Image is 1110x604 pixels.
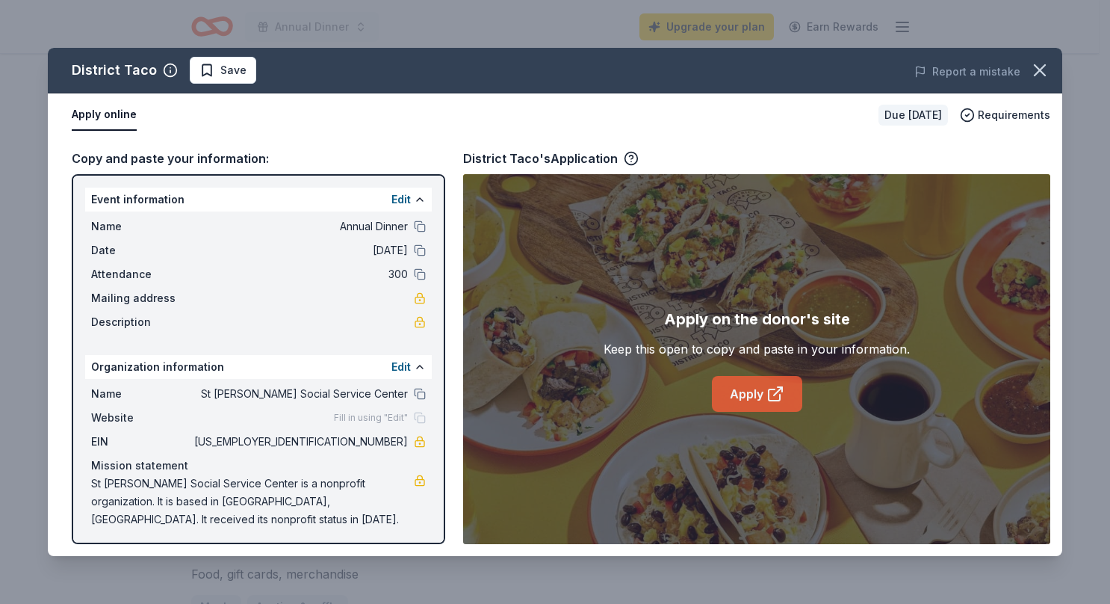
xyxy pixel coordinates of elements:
[391,191,411,209] button: Edit
[191,265,408,283] span: 300
[914,63,1020,81] button: Report a mistake
[91,218,191,235] span: Name
[391,358,411,376] button: Edit
[712,376,802,412] a: Apply
[72,99,137,131] button: Apply online
[91,265,191,283] span: Attendance
[878,105,948,126] div: Due [DATE]
[960,106,1050,124] button: Requirements
[190,57,256,84] button: Save
[220,61,247,79] span: Save
[191,241,408,259] span: [DATE]
[91,433,191,451] span: EIN
[85,188,432,212] div: Event information
[72,149,445,168] div: Copy and paste your information:
[463,149,639,168] div: District Taco's Application
[91,385,191,403] span: Name
[72,58,157,82] div: District Taco
[978,106,1050,124] span: Requirements
[91,289,191,307] span: Mailing address
[191,433,408,451] span: [US_EMPLOYER_IDENTIFICATION_NUMBER]
[334,412,408,424] span: Fill in using "Edit"
[85,355,432,379] div: Organization information
[191,385,408,403] span: St [PERSON_NAME] Social Service Center
[91,457,426,475] div: Mission statement
[91,241,191,259] span: Date
[91,313,191,331] span: Description
[664,307,850,331] div: Apply on the donor's site
[91,409,191,427] span: Website
[191,218,408,235] span: Annual Dinner
[91,475,414,528] span: St [PERSON_NAME] Social Service Center is a nonprofit organization. It is based in [GEOGRAPHIC_DA...
[604,340,910,358] div: Keep this open to copy and paste in your information.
